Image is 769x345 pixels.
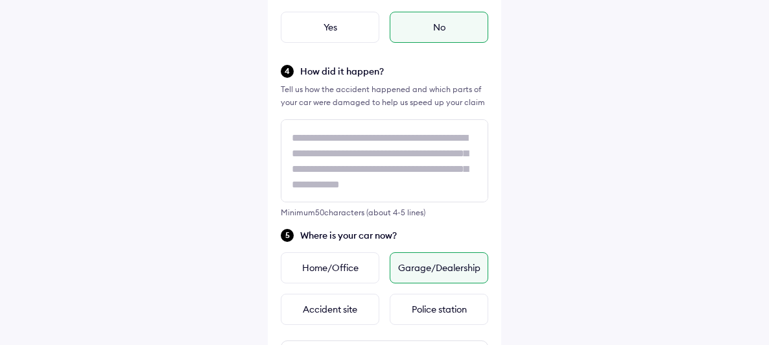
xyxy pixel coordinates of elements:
div: No [390,12,488,43]
div: Yes [281,12,379,43]
div: Garage/Dealership [390,252,488,283]
div: Police station [390,294,488,325]
span: Where is your car now? [300,229,488,242]
div: Minimum 50 characters (about 4-5 lines) [281,208,488,217]
div: Accident site [281,294,379,325]
div: Home/Office [281,252,379,283]
span: How did it happen? [300,65,488,78]
div: Tell us how the accident happened and which parts of your car were damaged to help us speed up yo... [281,83,488,109]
